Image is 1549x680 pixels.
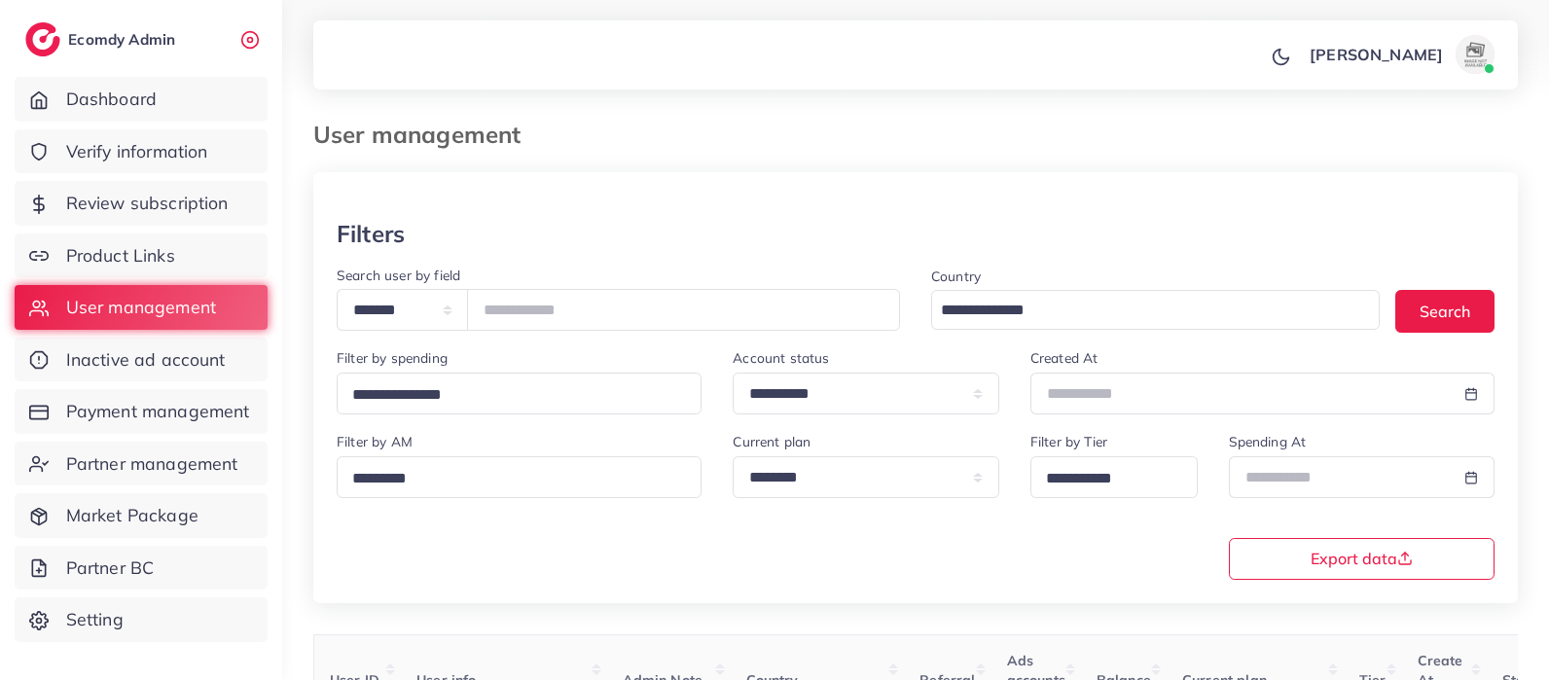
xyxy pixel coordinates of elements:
a: Dashboard [15,77,268,122]
a: logoEcomdy Admin [25,22,180,56]
a: Partner management [15,442,268,486]
div: Search for option [931,290,1380,330]
button: Search [1395,290,1495,332]
div: Search for option [337,456,702,498]
div: Search for option [337,373,702,414]
input: Search for option [1039,464,1172,494]
label: Spending At [1229,432,1307,451]
input: Search for option [345,380,676,411]
span: Review subscription [66,191,229,216]
a: [PERSON_NAME]avatar [1299,35,1502,74]
span: Payment management [66,399,250,424]
span: Dashboard [66,87,157,112]
label: Account status [733,348,829,368]
a: Payment management [15,389,268,434]
label: Country [931,267,981,286]
span: Partner management [66,451,238,477]
a: Verify information [15,129,268,174]
span: User management [66,295,216,320]
h2: Ecomdy Admin [68,30,180,49]
a: Product Links [15,233,268,278]
label: Search user by field [337,266,460,285]
label: Filter by Tier [1030,432,1107,451]
label: Created At [1030,348,1099,368]
input: Search for option [345,464,676,494]
img: avatar [1456,35,1495,74]
a: Market Package [15,493,268,538]
p: [PERSON_NAME] [1310,43,1443,66]
button: Export data [1229,538,1495,580]
span: Inactive ad account [66,347,226,373]
div: Search for option [1030,456,1198,498]
span: Setting [66,607,124,632]
span: Partner BC [66,555,155,581]
a: Setting [15,597,268,642]
a: Review subscription [15,181,268,226]
label: Filter by AM [337,432,413,451]
span: Market Package [66,503,198,528]
label: Filter by spending [337,348,448,368]
span: Export data [1311,551,1413,566]
a: Partner BC [15,546,268,591]
h3: Filters [337,220,405,248]
img: logo [25,22,60,56]
label: Current plan [733,432,811,451]
h3: User management [313,121,536,149]
span: Verify information [66,139,208,164]
span: Product Links [66,243,175,268]
input: Search for option [934,296,1354,326]
a: User management [15,285,268,330]
a: Inactive ad account [15,338,268,382]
